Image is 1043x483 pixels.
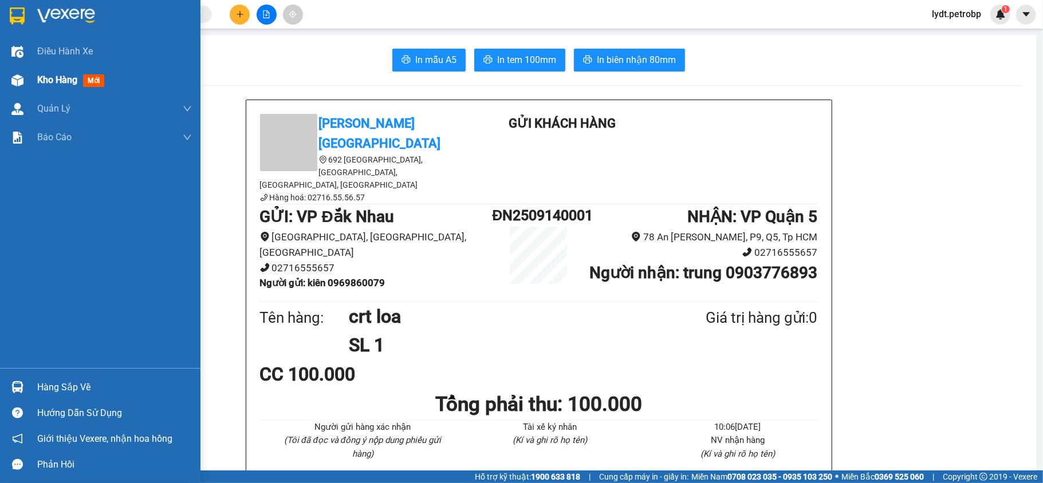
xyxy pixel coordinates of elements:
li: Hàng hoá: 02716.55.56.57 [260,191,466,204]
b: NHẬN : VP Quận 5 [687,207,817,226]
span: environment [631,232,641,241]
li: 02716555657 [260,260,493,276]
span: aim [289,10,297,18]
span: 1 [1003,5,1007,13]
span: plus [236,10,244,18]
li: 02716555657 [585,245,818,260]
button: printerIn tem 100mm [474,49,565,72]
img: warehouse-icon [11,381,23,393]
button: file-add [257,5,277,25]
span: copyright [979,473,987,481]
button: caret-down [1016,5,1036,25]
i: (Kí và ghi rõ họ tên) [700,449,775,459]
span: question-circle [12,407,23,418]
div: trung [90,37,162,51]
button: plus [230,5,250,25]
img: solution-icon [11,132,23,144]
img: logo-vxr [10,7,25,25]
span: printer [402,55,411,66]
i: (Kí và ghi rõ họ tên) [513,435,587,445]
span: phone [260,263,270,272]
div: Tên hàng: [260,306,349,330]
span: environment [319,156,327,164]
b: Người gửi : kiên 0969860079 [260,277,385,288]
span: Giới thiệu Vexere, nhận hoa hồng [37,431,172,446]
b: Gửi khách hàng [509,116,616,130]
div: CC 100.000 [260,360,444,389]
b: Người nhận : trung 0903776893 [589,263,817,282]
li: 78 An [PERSON_NAME], P9, Q5, Tp HCM [585,229,818,245]
span: Quản Lý [37,101,70,116]
span: environment [260,232,270,241]
li: 692 [GEOGRAPHIC_DATA], [GEOGRAPHIC_DATA], [GEOGRAPHIC_DATA], [GEOGRAPHIC_DATA] [260,153,466,191]
strong: 0369 525 060 [875,472,924,481]
button: printerIn mẫu A5 [392,49,466,72]
li: NV nhận hàng [658,434,817,448]
i: (Tôi đã đọc và đồng ý nộp dung phiếu gửi hàng) [284,435,441,459]
span: Hỗ trợ kỹ thuật: [475,470,580,483]
div: Hướng dẫn sử dụng [37,405,192,422]
span: CC : [88,77,104,89]
li: Tài xế ký nhân [470,421,630,434]
span: | [589,470,591,483]
span: down [183,104,192,113]
span: Miền Nam [691,470,832,483]
h1: crt loa [349,302,650,331]
span: Miền Bắc [841,470,924,483]
span: Gửi: [10,11,27,23]
span: printer [483,55,493,66]
span: | [932,470,934,483]
span: phone [260,193,268,201]
div: 100.000 [88,74,163,90]
h1: ĐN2509140001 [492,204,585,227]
span: Kho hàng [37,74,77,85]
span: ⚪️ [835,474,839,479]
b: [PERSON_NAME][GEOGRAPHIC_DATA] [319,116,441,151]
sup: 1 [1002,5,1010,13]
div: Phản hồi [37,456,192,473]
button: aim [283,5,303,25]
b: GỬI : VP Đắk Nhau [260,207,394,226]
li: 10:06[DATE] [658,421,817,434]
button: printerIn biên nhận 80mm [574,49,685,72]
span: In tem 100mm [497,53,556,67]
span: mới [83,74,104,87]
span: Điều hành xe [37,44,93,58]
img: warehouse-icon [11,46,23,58]
div: Giá trị hàng gửi: 0 [650,306,817,330]
strong: 0708 023 035 - 0935 103 250 [727,472,832,481]
span: In mẫu A5 [415,53,456,67]
span: phone [742,247,752,257]
span: notification [12,433,23,444]
div: VP Quận 5 [90,10,162,37]
span: lydt.petrobp [923,7,990,21]
strong: 1900 633 818 [531,472,580,481]
li: Người gửi hàng xác nhận [283,421,443,434]
span: file-add [262,10,270,18]
span: caret-down [1021,9,1032,19]
h1: SL 1 [349,331,650,359]
div: Hàng sắp về [37,379,192,396]
div: VP Đắk Nhau [10,10,82,37]
span: In biên nhận 80mm [597,53,676,67]
span: printer [583,55,592,66]
span: down [183,133,192,142]
span: Báo cáo [37,130,72,144]
span: Cung cấp máy in - giấy in: [599,470,688,483]
h1: Tổng phải thu: 100.000 [260,389,818,420]
span: message [12,459,23,470]
img: warehouse-icon [11,103,23,115]
li: [GEOGRAPHIC_DATA], [GEOGRAPHIC_DATA], [GEOGRAPHIC_DATA] [260,229,493,260]
img: icon-new-feature [995,9,1006,19]
span: Nhận: [90,11,117,23]
img: warehouse-icon [11,74,23,86]
div: kiên [10,37,82,51]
